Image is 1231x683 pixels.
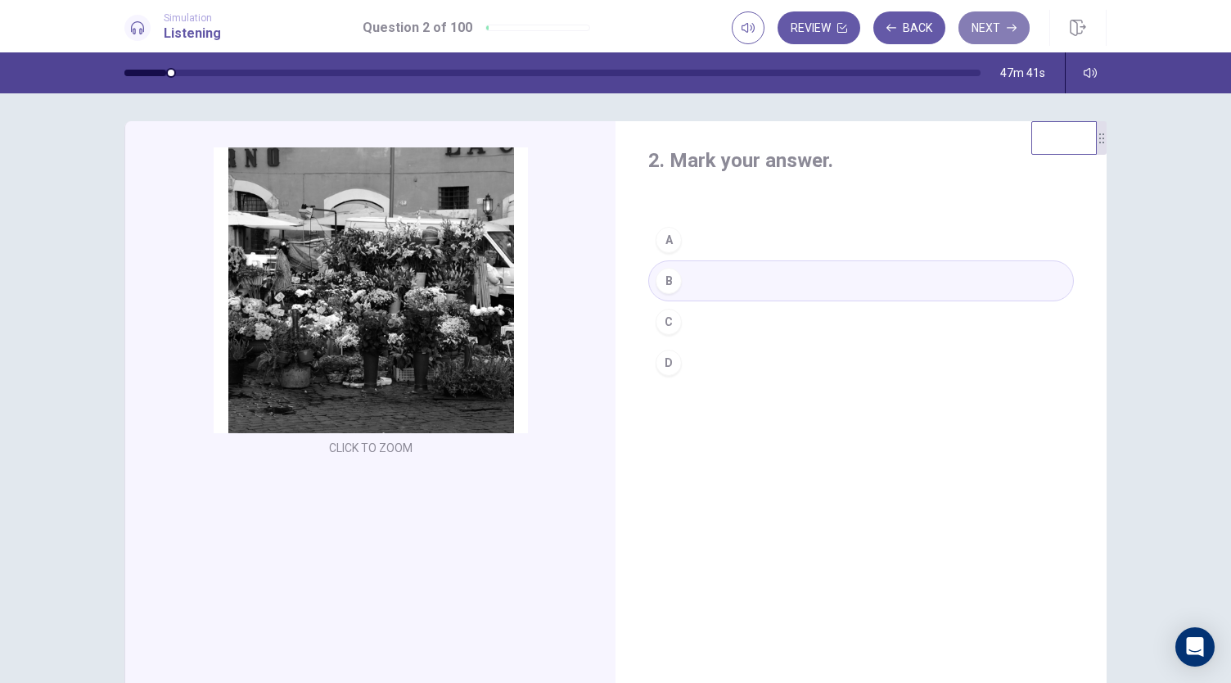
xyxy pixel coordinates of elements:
[648,219,1074,260] button: A
[873,11,945,44] button: Back
[1000,66,1045,79] span: 47m 41s
[958,11,1030,44] button: Next
[656,350,682,376] div: D
[1175,627,1215,667] div: Open Intercom Messenger
[656,227,682,253] div: A
[648,301,1074,342] button: C
[164,24,221,43] h1: Listening
[648,342,1074,383] button: D
[648,147,1074,174] h4: 2. Mark your answer.
[648,260,1074,301] button: B
[778,11,860,44] button: Review
[363,18,472,38] h1: Question 2 of 100
[164,12,221,24] span: Simulation
[656,268,682,294] div: B
[656,309,682,335] div: C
